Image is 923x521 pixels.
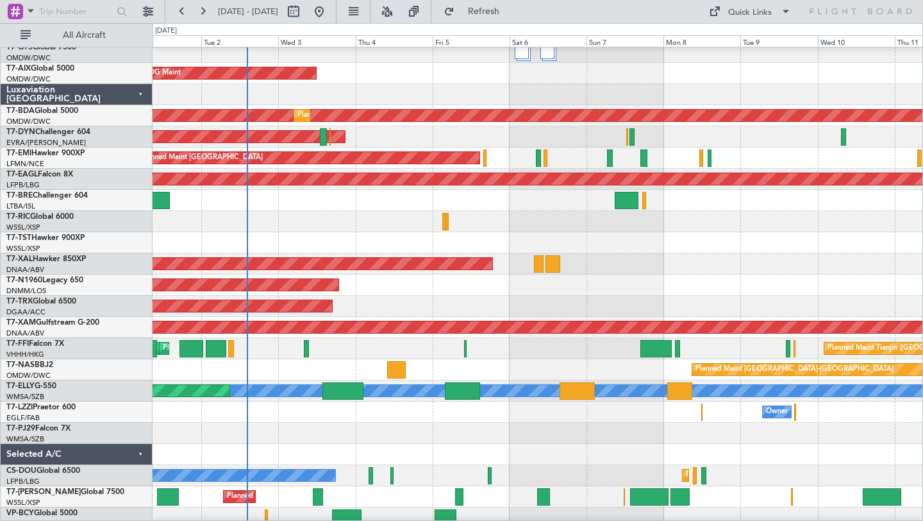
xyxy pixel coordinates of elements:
[6,117,51,126] a: OMDW/DWC
[6,192,33,200] span: T7-BRE
[6,488,124,496] a: T7-[PERSON_NAME]Global 7500
[6,425,35,432] span: T7-PJ29
[6,392,44,402] a: WMSA/SZB
[728,6,772,19] div: Quick Links
[6,234,31,242] span: T7-TST
[6,425,71,432] a: T7-PJ29Falcon 7X
[6,53,51,63] a: OMDW/DWC
[6,467,80,475] a: CS-DOUGlobal 6500
[6,404,76,411] a: T7-LZZIPraetor 600
[433,35,510,47] div: Fri 5
[33,31,135,40] span: All Aircraft
[6,509,34,517] span: VP-BCY
[6,340,29,348] span: T7-FFI
[6,382,35,390] span: T7-ELLY
[14,25,139,46] button: All Aircraft
[6,149,31,157] span: T7-EMI
[6,44,33,51] span: T7-GTS
[218,6,278,17] span: [DATE] - [DATE]
[227,487,353,506] div: Planned Maint Dubai (Al Maktoum Intl)
[6,128,35,136] span: T7-DYN
[6,286,46,296] a: DNMM/LOS
[818,35,895,47] div: Wed 10
[6,138,86,148] a: EVRA/[PERSON_NAME]
[6,65,31,73] span: T7-AIX
[124,35,201,47] div: Mon 1
[6,361,35,369] span: T7-NAS
[6,434,44,444] a: WMSA/SZB
[6,180,40,190] a: LFPB/LBG
[586,35,663,47] div: Sun 7
[144,64,181,83] div: AOG Maint
[6,477,40,486] a: LFPB/LBG
[6,319,36,327] span: T7-XAM
[457,7,511,16] span: Refresh
[6,413,40,423] a: EGLF/FAB
[6,340,64,348] a: T7-FFIFalcon 7X
[356,35,433,47] div: Thu 4
[6,192,88,200] a: T7-BREChallenger 604
[140,148,263,167] div: Planned Maint [GEOGRAPHIC_DATA]
[740,35,817,47] div: Tue 9
[278,35,355,47] div: Wed 3
[6,298,33,305] span: T7-TRX
[6,488,81,496] span: T7-[PERSON_NAME]
[6,171,38,178] span: T7-EAGL
[6,329,44,338] a: DNAA/ABV
[201,35,278,47] div: Tue 2
[6,213,30,221] span: T7-RIC
[6,244,40,253] a: WSSL/XSP
[6,74,51,84] a: OMDW/DWC
[6,128,90,136] a: T7-DYNChallenger 604
[766,402,788,422] div: Owner
[163,339,377,358] div: Planned Maint [GEOGRAPHIC_DATA] ([GEOGRAPHIC_DATA] Intl)
[6,498,40,508] a: WSSL/XSP
[39,2,113,21] input: Trip Number
[6,223,40,232] a: WSSL/XSP
[695,360,894,379] div: Planned Maint [GEOGRAPHIC_DATA]-[GEOGRAPHIC_DATA]
[6,255,33,263] span: T7-XAL
[297,106,424,125] div: Planned Maint Dubai (Al Maktoum Intl)
[6,307,46,317] a: DGAA/ACC
[6,265,44,275] a: DNAA/ABV
[6,371,51,380] a: OMDW/DWC
[6,201,35,211] a: LTBA/ISL
[6,277,83,284] a: T7-N1960Legacy 650
[6,159,44,169] a: LFMN/NCE
[6,234,85,242] a: T7-TSTHawker 900XP
[6,277,42,284] span: T7-N1960
[6,44,76,51] a: T7-GTSGlobal 7500
[6,467,37,475] span: CS-DOU
[6,107,78,115] a: T7-BDAGlobal 5000
[6,149,85,157] a: T7-EMIHawker 900XP
[703,1,797,22] button: Quick Links
[6,255,86,263] a: T7-XALHawker 850XP
[686,466,888,485] div: Planned Maint [GEOGRAPHIC_DATA] ([GEOGRAPHIC_DATA])
[6,404,33,411] span: T7-LZZI
[6,298,76,305] a: T7-TRXGlobal 6500
[6,107,35,115] span: T7-BDA
[6,319,99,327] a: T7-XAMGulfstream G-200
[155,26,177,37] div: [DATE]
[6,65,74,73] a: T7-AIXGlobal 5000
[6,361,53,369] a: T7-NASBBJ2
[663,35,740,47] div: Mon 8
[438,1,515,22] button: Refresh
[510,35,586,47] div: Sat 6
[6,509,78,517] a: VP-BCYGlobal 5000
[6,213,74,221] a: T7-RICGlobal 6000
[6,171,73,178] a: T7-EAGLFalcon 8X
[6,350,44,359] a: VHHH/HKG
[6,382,56,390] a: T7-ELLYG-550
